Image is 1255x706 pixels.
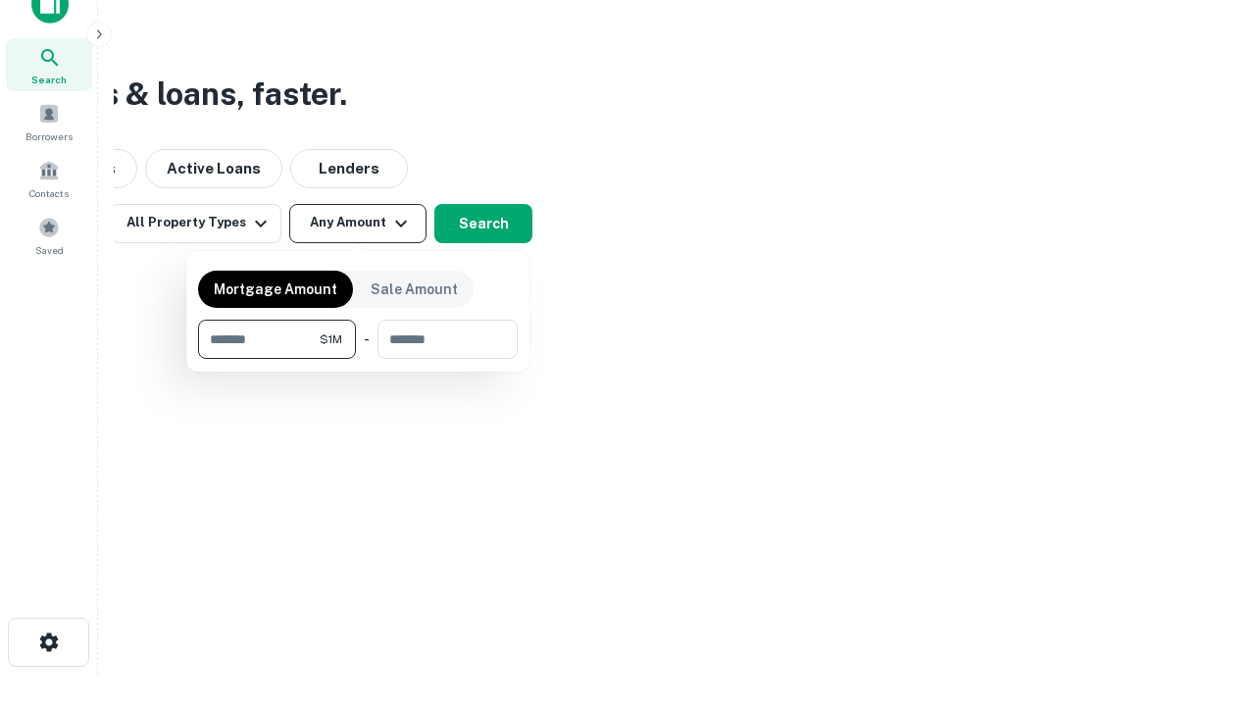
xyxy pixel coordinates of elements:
[320,330,342,348] span: $1M
[1157,549,1255,643] iframe: Chat Widget
[364,320,370,359] div: -
[214,278,337,300] p: Mortgage Amount
[371,278,458,300] p: Sale Amount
